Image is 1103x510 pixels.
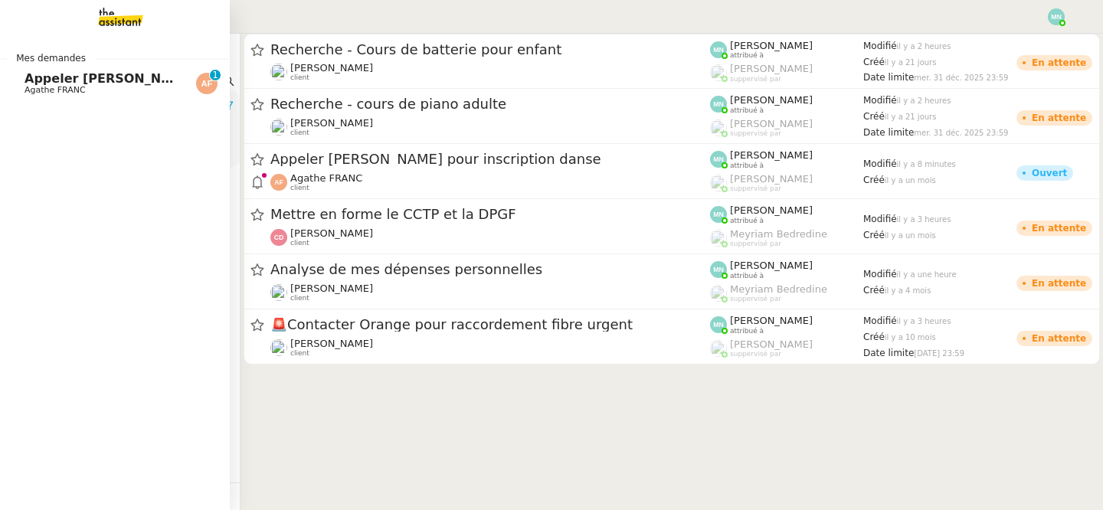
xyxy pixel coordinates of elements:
[1032,279,1086,288] div: En attente
[290,62,373,74] span: [PERSON_NAME]
[710,175,727,191] img: users%2FoFdbodQ3TgNoWt9kP3GXAs5oaCq1%2Favatar%2Fprofile-pic.png
[1032,58,1086,67] div: En attente
[710,64,727,81] img: users%2FoFdbodQ3TgNoWt9kP3GXAs5oaCq1%2Favatar%2Fprofile-pic.png
[730,338,813,350] span: [PERSON_NAME]
[270,283,710,302] app-user-detailed-label: client
[863,72,914,83] span: Date limite
[885,231,936,240] span: il y a un mois
[710,260,863,280] app-user-label: attribué à
[863,159,897,169] span: Modifié
[212,70,218,83] p: 1
[730,228,827,240] span: Meyriam Bedredine
[270,208,710,221] span: Mettre en forme le CCTP et la DPGF
[730,204,813,216] span: [PERSON_NAME]
[730,283,827,295] span: Meyriam Bedredine
[270,43,710,57] span: Recherche - Cours de batterie pour enfant
[863,332,885,342] span: Créé
[885,58,937,67] span: il y a 21 jours
[270,263,710,276] span: Analyse de mes dépenses personnelles
[730,75,781,83] span: suppervisé par
[863,285,885,296] span: Créé
[710,261,727,278] img: svg
[270,172,710,192] app-user-detailed-label: client
[914,129,1008,137] span: mer. 31 déc. 2025 23:59
[897,270,957,279] span: il y a une heure
[710,283,863,303] app-user-label: suppervisé par
[730,272,764,280] span: attribué à
[710,340,727,357] img: users%2FoFdbodQ3TgNoWt9kP3GXAs5oaCq1%2Favatar%2Fprofile-pic.png
[1032,168,1067,178] div: Ouvert
[25,71,356,86] span: Appeler [PERSON_NAME] pour inscription danse
[730,40,813,51] span: [PERSON_NAME]
[897,160,956,168] span: il y a 8 minutes
[863,95,897,106] span: Modifié
[710,316,727,333] img: svg
[730,295,781,303] span: suppervisé par
[863,175,885,185] span: Créé
[270,318,710,332] span: Contacter Orange pour raccordement fibre urgent
[730,217,764,225] span: attribué à
[730,118,813,129] span: [PERSON_NAME]
[710,41,727,58] img: svg
[270,152,710,166] span: Appeler [PERSON_NAME] pour inscription danse
[885,333,936,342] span: il y a 10 mois
[270,174,287,191] img: svg
[7,51,95,66] span: Mes demandes
[710,119,727,136] img: users%2FoFdbodQ3TgNoWt9kP3GXAs5oaCq1%2Favatar%2Fprofile-pic.png
[730,162,764,170] span: attribué à
[730,173,813,185] span: [PERSON_NAME]
[710,94,863,114] app-user-label: attribué à
[710,285,727,302] img: users%2FaellJyylmXSg4jqeVbanehhyYJm1%2Favatar%2Fprofile-pic%20(4).png
[290,349,309,358] span: client
[710,96,727,113] img: svg
[863,41,897,51] span: Modifié
[897,96,951,105] span: il y a 2 heures
[730,63,813,74] span: [PERSON_NAME]
[270,284,287,301] img: users%2FERVxZKLGxhVfG9TsREY0WEa9ok42%2Favatar%2Fportrait-563450-crop.jpg
[290,184,309,192] span: client
[710,204,863,224] app-user-label: attribué à
[897,215,951,224] span: il y a 3 heures
[863,269,897,280] span: Modifié
[863,348,914,358] span: Date limite
[730,315,813,326] span: [PERSON_NAME]
[290,294,309,302] span: client
[270,119,287,136] img: users%2FpftfpH3HWzRMeZpe6E7kXDgO5SJ3%2Favatar%2Fa3cc7090-f8ed-4df9-82e0-3c63ac65f9dd
[1032,334,1086,343] div: En attente
[730,350,781,358] span: suppervisé par
[914,349,964,358] span: [DATE] 23:59
[290,129,309,137] span: client
[885,113,937,121] span: il y a 21 jours
[863,230,885,240] span: Créé
[710,151,727,168] img: svg
[710,315,863,335] app-user-label: attribué à
[270,338,710,358] app-user-detailed-label: client
[290,117,373,129] span: [PERSON_NAME]
[710,173,863,193] app-user-label: suppervisé par
[730,106,764,115] span: attribué à
[270,97,710,111] span: Recherche - cours de piano adulte
[730,240,781,248] span: suppervisé par
[897,317,951,325] span: il y a 3 heures
[914,74,1008,82] span: mer. 31 déc. 2025 23:59
[863,57,885,67] span: Créé
[210,70,221,80] nz-badge-sup: 1
[290,338,373,349] span: [PERSON_NAME]
[196,73,218,94] img: svg
[270,64,287,80] img: users%2FpftfpH3HWzRMeZpe6E7kXDgO5SJ3%2Favatar%2Fa3cc7090-f8ed-4df9-82e0-3c63ac65f9dd
[885,286,931,295] span: il y a 4 mois
[270,62,710,82] app-user-detailed-label: client
[710,206,727,223] img: svg
[863,315,897,326] span: Modifié
[710,118,863,138] app-user-label: suppervisé par
[710,63,863,83] app-user-label: suppervisé par
[290,172,362,184] span: Agathe FRANC
[730,260,813,271] span: [PERSON_NAME]
[710,149,863,169] app-user-label: attribué à
[290,227,373,239] span: [PERSON_NAME]
[1032,224,1086,233] div: En attente
[270,316,287,332] span: 🚨
[730,327,764,335] span: attribué à
[710,338,863,358] app-user-label: suppervisé par
[730,129,781,138] span: suppervisé par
